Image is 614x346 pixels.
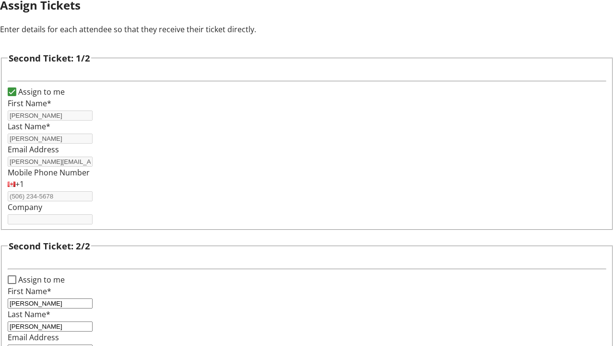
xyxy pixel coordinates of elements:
label: Last Name* [8,121,50,132]
label: Mobile Phone Number [8,167,90,178]
label: First Name* [8,286,51,297]
h3: Second Ticket: 1/2 [9,51,90,65]
label: First Name* [8,98,51,109]
label: Email Address [8,144,59,155]
label: Assign to me [16,274,65,285]
label: Company [8,202,42,212]
label: Assign to me [16,86,65,98]
label: Last Name* [8,309,50,320]
input: (506) 234-5678 [8,191,93,201]
label: Email Address [8,332,59,343]
h3: Second Ticket: 2/2 [9,239,90,253]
